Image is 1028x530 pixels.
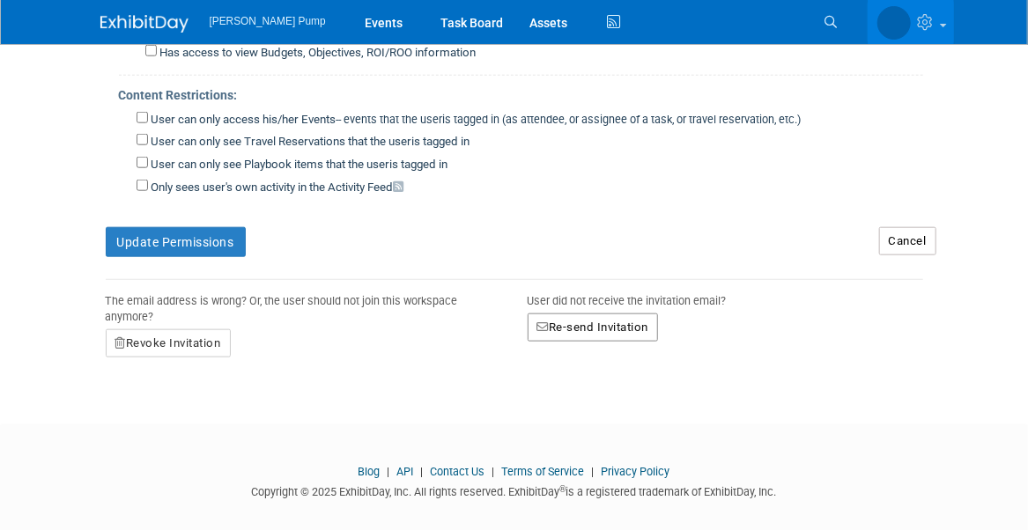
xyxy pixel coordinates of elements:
[157,45,477,62] label: Has access to view Budgets, Objectives, ROI/ROO information
[100,15,189,33] img: ExhibitDay
[879,227,936,255] a: Cancel
[359,465,381,478] a: Blog
[106,280,501,329] div: The email address is wrong? Or, the user should not join this workspace anymore?
[588,465,599,478] span: |
[106,329,231,357] button: Revoke Invitation
[560,484,566,494] sup: ®
[337,113,802,126] span: -- events that the user is tagged in (as attendee, or assignee of a task, or travel reservation, ...
[119,76,923,108] div: Content Restrictions:
[877,6,911,40] img: Amanda Smith
[602,465,670,478] a: Privacy Policy
[148,112,802,129] label: User can only access his/her Events
[148,157,448,173] label: User can only see Playbook items that the user is tagged in
[106,227,246,257] button: Update Permissions
[397,465,414,478] a: API
[148,134,470,151] label: User can only see Travel Reservations that the user is tagged in
[148,180,404,196] label: Only sees user's own activity in the Activity Feed
[383,465,395,478] span: |
[502,465,585,478] a: Terms of Service
[417,465,428,478] span: |
[488,465,499,478] span: |
[431,465,485,478] a: Contact Us
[528,280,923,313] div: User did not receive the invitation email?
[528,313,659,342] button: Re-send Invitation
[210,15,326,27] span: [PERSON_NAME] Pump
